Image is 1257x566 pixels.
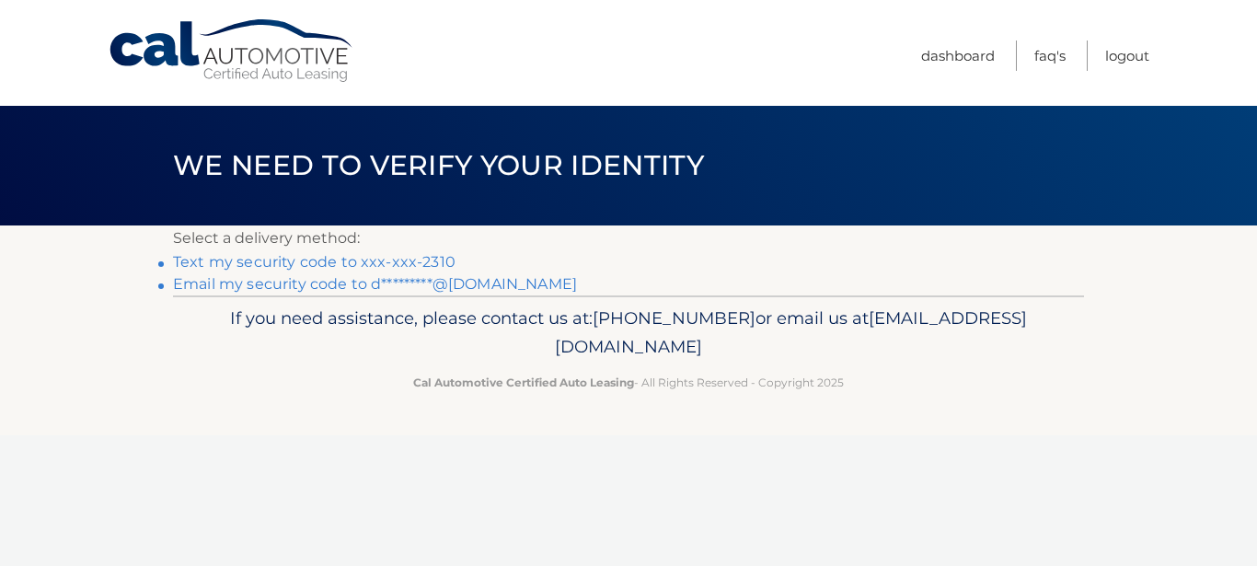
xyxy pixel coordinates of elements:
p: If you need assistance, please contact us at: or email us at [185,304,1072,363]
a: FAQ's [1034,40,1066,71]
a: Text my security code to xxx-xxx-2310 [173,253,456,271]
span: [PHONE_NUMBER] [593,307,755,329]
a: Dashboard [921,40,995,71]
p: Select a delivery method: [173,225,1084,251]
a: Logout [1105,40,1149,71]
a: Email my security code to d*********@[DOMAIN_NAME] [173,275,577,293]
p: - All Rights Reserved - Copyright 2025 [185,373,1072,392]
span: We need to verify your identity [173,148,704,182]
a: Cal Automotive [108,18,356,84]
strong: Cal Automotive Certified Auto Leasing [413,375,634,389]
